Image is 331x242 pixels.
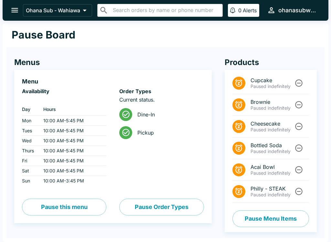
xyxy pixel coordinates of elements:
span: Philly - STEAK [251,185,294,192]
th: Day [22,103,38,116]
td: Thurs [22,146,38,156]
button: Unpause [293,120,305,132]
p: Paused indefinitely [251,83,294,89]
td: Sat [22,166,38,176]
button: Unpause [293,185,305,197]
td: Mon [22,116,38,126]
td: 10:00 AM - 5:45 PM [38,136,107,146]
p: Paused indefinitely [251,127,294,133]
p: Paused indefinitely [251,148,294,154]
th: Hours [38,103,107,116]
td: Sun [22,176,38,186]
input: Search orders by name or phone number [111,6,220,15]
p: ‏ [22,96,106,103]
td: 10:00 AM - 3:45 PM [38,176,107,186]
span: Cupcake [251,77,294,83]
span: Brownie [251,99,294,105]
td: 10:00 AM - 5:45 PM [38,146,107,156]
div: ohanasubwahiawa [278,6,318,14]
p: 0 [238,7,241,14]
h4: Products [225,58,317,67]
button: Unpause [293,142,305,154]
span: Dine-In [137,111,198,118]
h4: Menus [14,58,212,67]
h6: Availability [22,88,106,94]
button: open drawer [6,2,23,18]
td: 10:00 AM - 5:45 PM [38,126,107,136]
td: Tues [22,126,38,136]
span: Bottled Soda [251,142,294,148]
button: Pause Order Types [119,199,204,215]
button: Pause this menu [22,199,106,215]
p: Alerts [243,7,257,14]
span: Cheesecake [251,120,294,127]
p: Paused indefinitely [251,170,294,176]
span: Pickup [137,129,198,136]
p: Paused indefinitely [251,192,294,198]
p: Current status. [119,96,204,103]
h1: Pause Board [12,28,75,41]
button: ohanasubwahiawa [264,3,321,17]
button: Unpause [293,77,305,89]
td: 10:00 AM - 5:45 PM [38,166,107,176]
p: Paused indefinitely [251,105,294,111]
td: Fri [22,156,38,166]
button: Ohana Sub - Wahiawa [23,4,92,16]
span: Acai Bowl [251,164,294,170]
td: 10:00 AM - 5:45 PM [38,116,107,126]
button: Pause Menu Items [232,210,309,227]
h6: Order Types [119,88,204,94]
td: 10:00 AM - 5:45 PM [38,156,107,166]
p: Ohana Sub - Wahiawa [26,7,80,14]
button: Unpause [293,164,305,176]
td: Wed [22,136,38,146]
button: Unpause [293,99,305,111]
